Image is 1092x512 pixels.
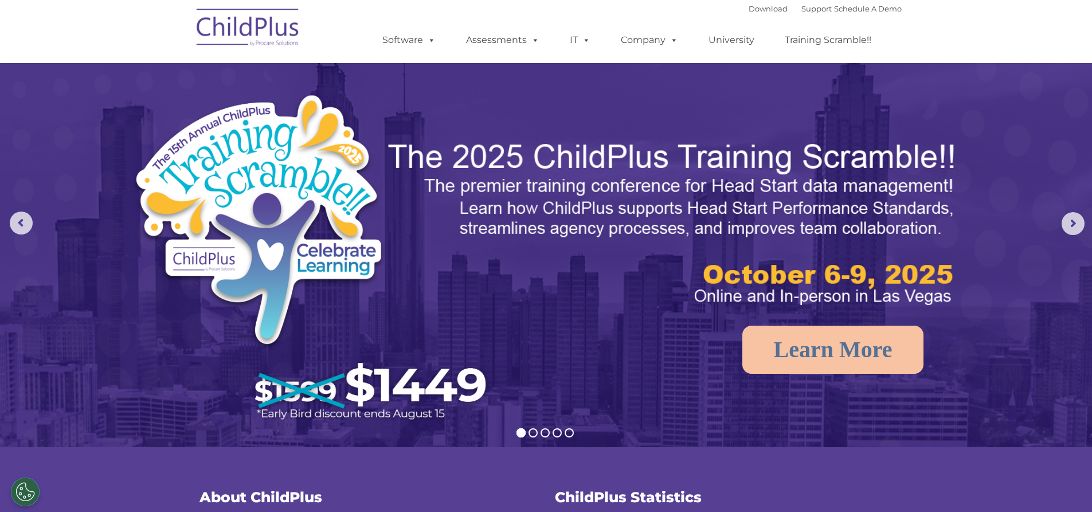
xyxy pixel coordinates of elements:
[609,29,690,52] a: Company
[558,29,602,52] a: IT
[773,29,883,52] a: Training Scramble!!
[905,388,1092,512] iframe: Chat Widget
[834,4,902,13] a: Schedule A Demo
[371,29,447,52] a: Software
[11,478,40,506] button: Cookies Settings
[749,4,788,13] a: Download
[749,4,902,13] font: |
[697,29,766,52] a: University
[455,29,551,52] a: Assessments
[801,4,832,13] a: Support
[199,488,322,506] span: About ChildPlus
[742,326,924,374] a: Learn More
[555,488,702,506] span: ChildPlus Statistics
[191,1,306,58] img: ChildPlus by Procare Solutions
